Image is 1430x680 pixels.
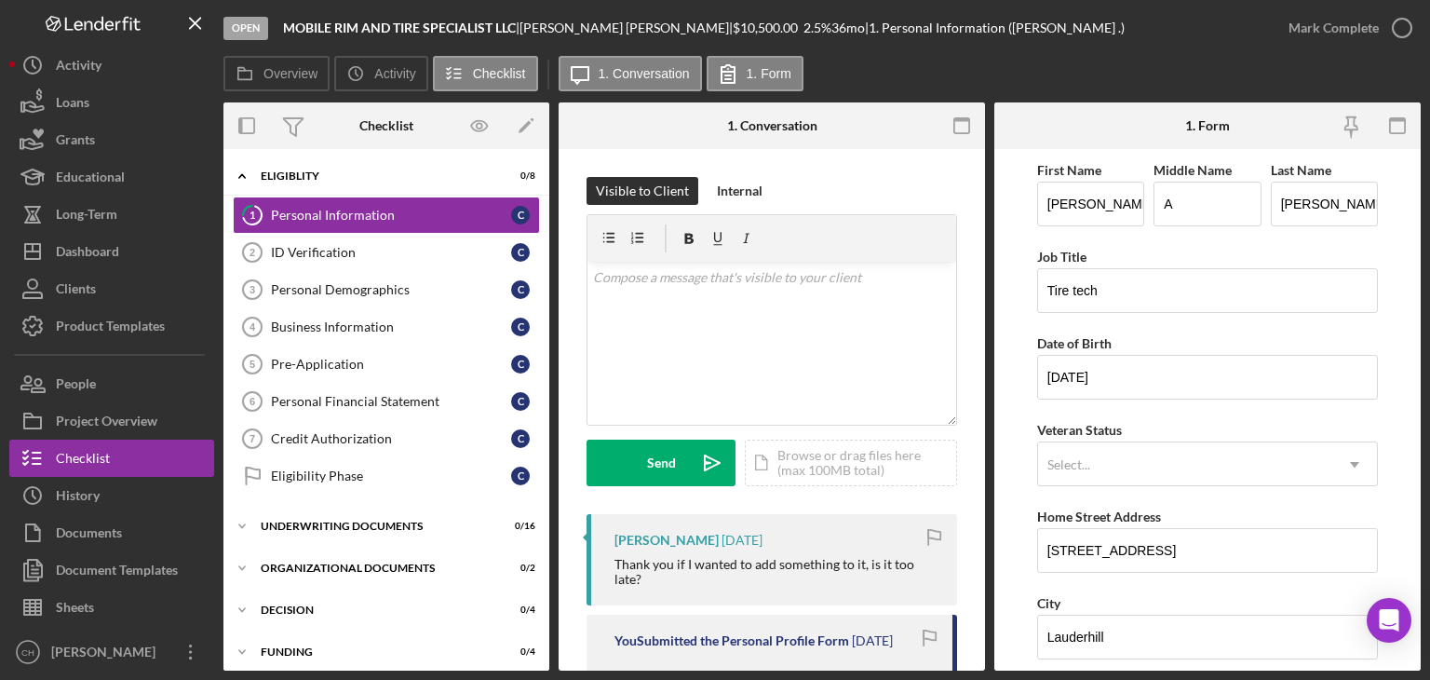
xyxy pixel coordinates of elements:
button: Checklist [9,440,214,477]
tspan: 7 [250,433,255,444]
div: | 1. Personal Information ([PERSON_NAME] .) [865,20,1125,35]
div: 0 / 8 [502,170,535,182]
div: Open [223,17,268,40]
div: 36 mo [831,20,865,35]
tspan: 6 [250,396,255,407]
div: C [511,467,530,485]
label: First Name [1037,162,1101,178]
button: Visible to Client [587,177,698,205]
label: 1. Form [747,66,791,81]
label: Middle Name [1153,162,1232,178]
div: Product Templates [56,307,165,349]
div: Document Templates [56,551,178,593]
div: Eligibility Phase [271,469,511,483]
div: ID Verification [271,245,511,260]
div: 1. Form [1185,118,1230,133]
div: Send [647,440,676,486]
div: Visible to Client [596,177,689,205]
div: 0 / 2 [502,563,535,574]
div: Mark Complete [1288,9,1379,47]
button: History [9,477,214,514]
div: C [511,355,530,374]
div: Funding [261,646,489,658]
a: 4Business InformationC [233,308,540,346]
div: Project Overview [56,402,157,444]
button: Internal [708,177,772,205]
a: 2ID VerificationC [233,234,540,271]
div: Personal Demographics [271,282,511,297]
div: 0 / 16 [502,521,535,532]
div: [PERSON_NAME] [614,533,719,548]
tspan: 1 [250,209,255,221]
button: Send [587,440,735,486]
div: C [511,280,530,299]
div: Sheets [56,589,94,631]
a: Documents [9,514,214,551]
div: [PERSON_NAME] [47,633,168,675]
label: 1. Conversation [599,66,690,81]
b: MOBILE RIM AND TIRE SPECIALIST LLC [283,20,516,35]
div: Underwriting Documents [261,521,489,532]
div: Internal [717,177,762,205]
div: Personal Financial Statement [271,394,511,409]
div: Open Intercom Messenger [1367,598,1411,643]
div: People [56,365,96,407]
a: 3Personal DemographicsC [233,271,540,308]
div: Pre-Application [271,357,511,372]
div: Checklist [56,440,110,482]
div: Dashboard [56,233,119,275]
div: Credit Authorization [271,431,511,446]
a: 7Credit AuthorizationC [233,420,540,457]
button: Dashboard [9,233,214,270]
tspan: 3 [250,284,255,295]
button: Activity [9,47,214,84]
div: Eligiblity [261,170,489,182]
label: Checklist [473,66,526,81]
div: Decision [261,605,489,616]
div: C [511,206,530,224]
div: 0 / 4 [502,646,535,658]
label: Job Title [1037,249,1086,265]
div: C [511,243,530,262]
button: Clients [9,270,214,307]
div: Organizational Documents [261,563,489,574]
tspan: 5 [250,359,255,370]
tspan: 4 [250,321,256,333]
a: 6Personal Financial StatementC [233,383,540,420]
div: C [511,429,530,448]
button: Long-Term [9,196,214,233]
button: Mark Complete [1270,9,1421,47]
button: Checklist [433,56,538,91]
button: 1. Conversation [559,56,702,91]
a: Sheets [9,589,214,626]
div: C [511,318,530,336]
label: City [1037,595,1060,611]
a: Eligibility PhaseC [233,457,540,495]
div: Loans [56,84,89,126]
a: People [9,365,214,402]
label: Activity [374,66,415,81]
button: Loans [9,84,214,121]
button: 1. Form [707,56,803,91]
button: Document Templates [9,551,214,589]
button: Product Templates [9,307,214,345]
label: Last Name [1271,162,1331,178]
div: 2.5 % [803,20,831,35]
button: CH[PERSON_NAME] [9,633,214,671]
div: Grants [56,121,95,163]
a: 5Pre-ApplicationC [233,346,540,383]
div: 0 / 4 [502,605,535,616]
time: 2025-05-16 21:40 [852,633,893,648]
div: Thank you if I wanted to add something to it, is it too late? [614,557,938,587]
div: Personal Information [271,208,511,223]
button: Educational [9,158,214,196]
